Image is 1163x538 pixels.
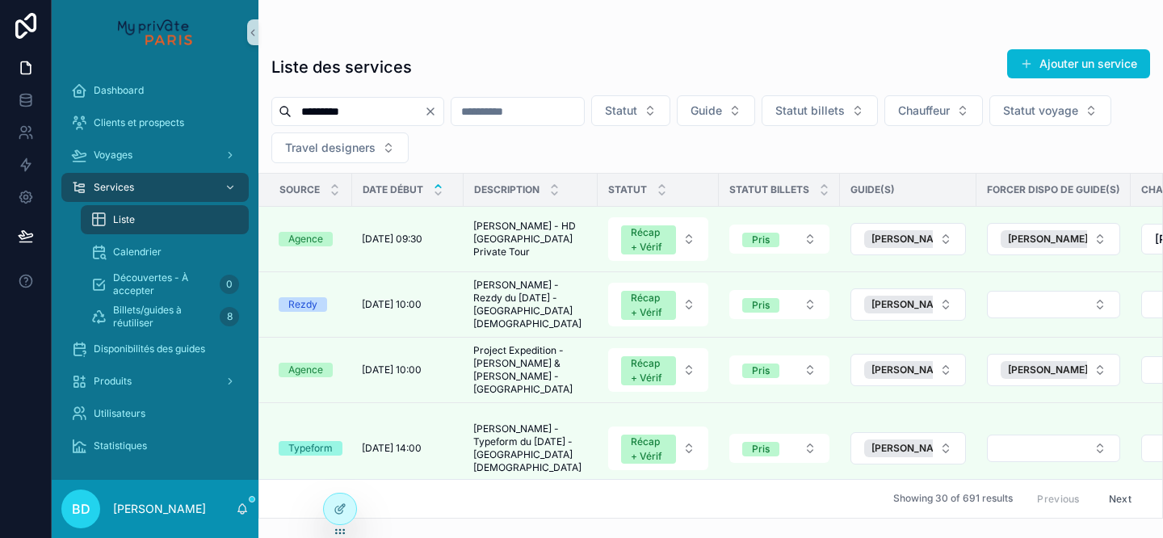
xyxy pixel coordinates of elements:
button: Select Button [884,95,983,126]
span: [PERSON_NAME] [1008,233,1088,246]
span: [PERSON_NAME] [871,442,951,455]
div: Pris [752,442,770,456]
div: 0 [220,275,239,294]
a: Utilisateurs [61,399,249,428]
span: Produits [94,375,132,388]
span: Statut billets [775,103,845,119]
span: Statistiques [94,439,147,452]
div: Récap + Vérif [631,291,666,320]
div: Rezdy [288,297,317,312]
span: Source [279,183,320,196]
button: Select Button [677,95,755,126]
button: Select Button [591,95,670,126]
button: Select Button [608,283,708,326]
span: Calendrier [113,246,162,258]
a: Services [61,173,249,202]
button: Unselect 4 [1001,361,1111,379]
span: Date début [363,183,423,196]
span: Découvertes - À accepter [113,271,213,297]
div: Pris [752,364,770,378]
span: [PERSON_NAME] - Rezdy du [DATE] - [GEOGRAPHIC_DATA][DEMOGRAPHIC_DATA] [473,279,588,330]
div: scrollable content [52,65,258,480]
span: [PERSON_NAME] - HD [GEOGRAPHIC_DATA] Private Tour [473,220,588,258]
div: Récap + Vérif [631,356,666,385]
button: Select Button [850,432,966,464]
button: Select Button [729,355,829,385]
div: Récap + Vérif [631,225,666,254]
span: Utilisateurs [94,407,145,420]
button: Select Button [608,348,708,392]
span: [DATE] 14:00 [362,442,422,455]
button: Unselect 6 [1001,230,1111,248]
span: Dashboard [94,84,144,97]
button: Select Button [850,223,966,255]
span: [PERSON_NAME] [871,233,951,246]
span: [DATE] 09:30 [362,233,422,246]
div: Pris [752,298,770,313]
button: Select Button [987,435,1120,462]
span: [DATE] 10:00 [362,298,422,311]
div: Agence [288,363,323,377]
button: Unselect 15 [864,296,975,313]
img: App logo [118,19,191,45]
a: Billets/guides à réutiliser8 [81,302,249,331]
span: BD [72,499,90,519]
button: Select Button [989,95,1111,126]
span: Clients et prospects [94,116,184,129]
span: Travel designers [285,140,376,156]
span: Voyages [94,149,132,162]
span: Forcer dispo de guide(s) [987,183,1120,196]
span: Guide [691,103,722,119]
span: Statut [605,103,637,119]
span: Showing 30 of 691 results [893,493,1013,506]
h1: Liste des services [271,56,412,78]
button: Select Button [729,290,829,319]
div: Pris [752,233,770,247]
span: Statut voyage [1003,103,1078,119]
span: Disponibilités des guides [94,343,205,355]
div: Agence [288,232,323,246]
span: Statut [608,183,647,196]
span: [DATE] 10:00 [362,364,422,376]
button: Unselect 6 [864,230,975,248]
div: 8 [220,307,239,326]
button: Ajouter un service [1007,49,1150,78]
button: Select Button [850,354,966,386]
a: Statistiques [61,431,249,460]
span: [PERSON_NAME] - Typeform du [DATE] - [GEOGRAPHIC_DATA][DEMOGRAPHIC_DATA] [473,422,588,474]
button: Select Button [762,95,878,126]
button: Select Button [987,354,1120,386]
button: Select Button [987,223,1120,255]
button: Select Button [729,225,829,254]
button: Select Button [271,132,409,163]
span: [PERSON_NAME] [871,364,951,376]
button: Next [1098,486,1143,511]
button: Select Button [987,291,1120,318]
a: Calendrier [81,237,249,267]
span: Project Expedition - [PERSON_NAME] & [PERSON_NAME] - [GEOGRAPHIC_DATA] [473,344,588,396]
span: Statut billets [729,183,809,196]
button: Select Button [850,288,966,321]
span: Guide(s) [850,183,895,196]
span: [PERSON_NAME] [1008,364,1088,376]
a: Disponibilités des guides [61,334,249,364]
span: Description [474,183,540,196]
button: Select Button [608,217,708,261]
a: Produits [61,367,249,396]
button: Select Button [608,427,708,470]
a: Clients et prospects [61,108,249,137]
button: Unselect 15 [864,439,975,457]
span: Liste [113,213,135,226]
span: Billets/guides à réutiliser [113,304,213,330]
button: Unselect 4 [864,361,975,379]
p: [PERSON_NAME] [113,501,206,517]
div: Typeform [288,441,333,456]
a: Découvertes - À accepter0 [81,270,249,299]
a: Dashboard [61,76,249,105]
span: [PERSON_NAME] [871,298,951,311]
a: Voyages [61,141,249,170]
button: Select Button [729,434,829,463]
span: Chauffeur [898,103,950,119]
div: Récap + Vérif [631,435,666,464]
